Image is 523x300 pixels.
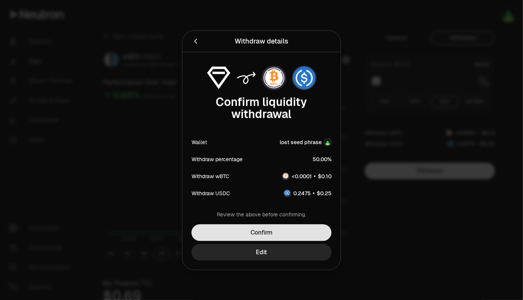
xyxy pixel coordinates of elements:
img: USDC Logo [284,190,290,196]
img: USDC Logo [293,67,316,89]
div: Wallet [191,138,207,146]
div: Withdraw wBTC [191,172,229,180]
div: Confirm liquidity withdrawal [191,96,332,120]
img: wBTC Logo [283,173,289,179]
div: Withdraw details [235,36,288,47]
div: lost seed phrase [280,138,322,146]
div: Withdraw USDC [191,189,230,197]
img: wBTC Logo [263,67,285,89]
button: Back [191,36,200,47]
button: Edit [191,244,332,261]
div: Withdraw percentage [191,155,243,163]
img: Account Image [325,139,331,145]
button: lost seed phraseAccount Image [280,138,332,146]
button: Confirm [191,224,332,241]
div: Review the above before confirming. [191,211,332,218]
